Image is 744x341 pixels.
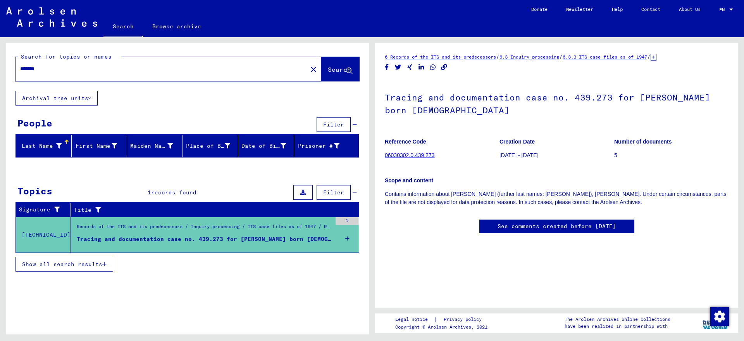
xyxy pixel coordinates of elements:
img: Arolsen_neg.svg [6,7,97,27]
mat-label: Search for topics or names [21,53,112,60]
div: Last Name [19,142,62,150]
a: 6.3 Inquiry processing [499,54,559,60]
button: Share on Xing [406,62,414,72]
span: / [496,53,499,60]
button: Filter [317,117,351,132]
mat-header-cell: Date of Birth [238,135,294,157]
p: Copyright © Arolsen Archives, 2021 [395,324,491,331]
mat-header-cell: Place of Birth [183,135,239,157]
button: Share on Twitter [394,62,402,72]
mat-header-cell: Maiden Name [127,135,183,157]
span: / [559,53,563,60]
b: Scope and content [385,177,433,183]
a: See comments created before [DATE] [498,222,616,230]
div: First Name [75,140,127,152]
span: / [647,53,651,60]
p: [DATE] - [DATE] [499,151,614,159]
div: | [395,315,491,324]
img: Change consent [710,307,729,326]
div: People [17,116,52,130]
span: Filter [323,189,344,196]
button: Share on LinkedIn [417,62,425,72]
p: The Arolsen Archives online collections [565,316,670,323]
div: Tracing and documentation case no. 439.273 for [PERSON_NAME] born [DEMOGRAPHIC_DATA] [77,235,332,243]
h1: Tracing and documentation case no. 439.273 for [PERSON_NAME] born [DEMOGRAPHIC_DATA] [385,80,728,126]
div: Maiden Name [130,142,173,150]
button: Filter [317,185,351,200]
p: Contains information about [PERSON_NAME] (further last names: [PERSON_NAME]), [PERSON_NAME]. Unde... [385,190,728,206]
div: Title [74,206,344,214]
mat-header-cell: Last Name [16,135,72,157]
div: Topics [17,184,52,198]
div: Signature [19,206,65,214]
a: Search [103,17,143,37]
div: First Name [75,142,117,150]
span: Show all search results [22,261,102,268]
p: have been realized in partnership with [565,323,670,330]
img: yv_logo.png [701,313,730,332]
div: Place of Birth [186,142,231,150]
div: Date of Birth [241,142,286,150]
mat-icon: close [309,65,318,74]
a: Browse archive [143,17,210,36]
button: Show all search results [15,257,113,272]
div: Date of Birth [241,140,296,152]
div: Last Name [19,140,71,152]
p: 5 [614,151,728,159]
span: 1 [148,189,151,196]
button: Copy link [440,62,448,72]
b: Creation Date [499,138,535,145]
div: Records of the ITS and its predecessors / Inquiry processing / ITS case files as of 1947 / Reposi... [77,223,332,234]
button: Search [321,57,359,81]
a: Legal notice [395,315,434,324]
button: Share on Facebook [383,62,391,72]
b: Number of documents [614,138,672,145]
a: 6 Records of the ITS and its predecessors [385,54,496,60]
a: 6.3.3 ITS case files as of 1947 [563,54,647,60]
div: Title [74,204,351,216]
div: Signature [19,204,72,216]
span: Search [328,66,351,73]
button: Clear [306,61,321,77]
td: [TECHNICAL_ID] [16,217,71,253]
mat-header-cell: Prisoner # [294,135,359,157]
div: Maiden Name [130,140,183,152]
div: 5 [336,217,359,225]
button: Archival tree units [15,91,98,106]
div: Prisoner # [297,140,350,152]
div: Place of Birth [186,140,240,152]
span: records found [151,189,196,196]
mat-header-cell: First Name [72,135,127,157]
span: Filter [323,121,344,128]
a: Privacy policy [437,315,491,324]
a: 06030302.0.439.273 [385,152,434,158]
span: EN [719,7,728,12]
div: Prisoner # [297,142,340,150]
button: Share on WhatsApp [429,62,437,72]
b: Reference Code [385,138,426,145]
